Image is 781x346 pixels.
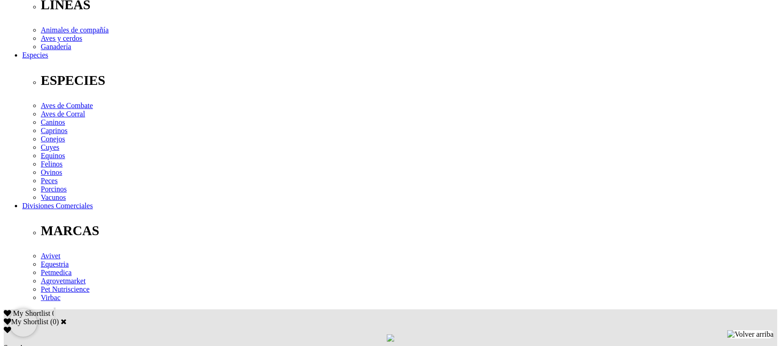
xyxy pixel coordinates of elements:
p: MARCAS [41,223,777,238]
a: Aves de Corral [41,110,85,118]
a: Caprinos [41,127,68,135]
a: Aves de Combate [41,102,93,109]
a: Ganadería [41,43,71,51]
a: Conejos [41,135,65,143]
a: Aves y cerdos [41,34,82,42]
iframe: Brevo live chat [9,309,37,337]
img: Volver arriba [727,330,774,339]
a: Ovinos [41,168,62,176]
p: ESPECIES [41,73,777,88]
span: 0 [52,309,56,317]
label: 0 [53,318,57,326]
a: Equinos [41,152,65,160]
label: My Shortlist [4,318,48,326]
a: Caninos [41,118,65,126]
a: Cuyes [41,143,59,151]
a: Equestria [41,260,69,268]
a: Vacunos [41,193,66,201]
a: Felinos [41,160,63,168]
a: Pet Nutriscience [41,285,89,293]
span: ( ) [50,318,59,326]
img: loading.gif [387,334,394,342]
a: Animales de compañía [41,26,109,34]
a: Petmedica [41,269,72,276]
a: Avivet [41,252,60,260]
a: Especies [22,51,48,59]
a: Agrovetmarket [41,277,86,285]
a: Cerrar [61,318,67,325]
a: Virbac [41,294,61,301]
a: Peces [41,177,57,185]
a: Divisiones Comerciales [22,202,93,210]
a: Porcinos [41,185,67,193]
